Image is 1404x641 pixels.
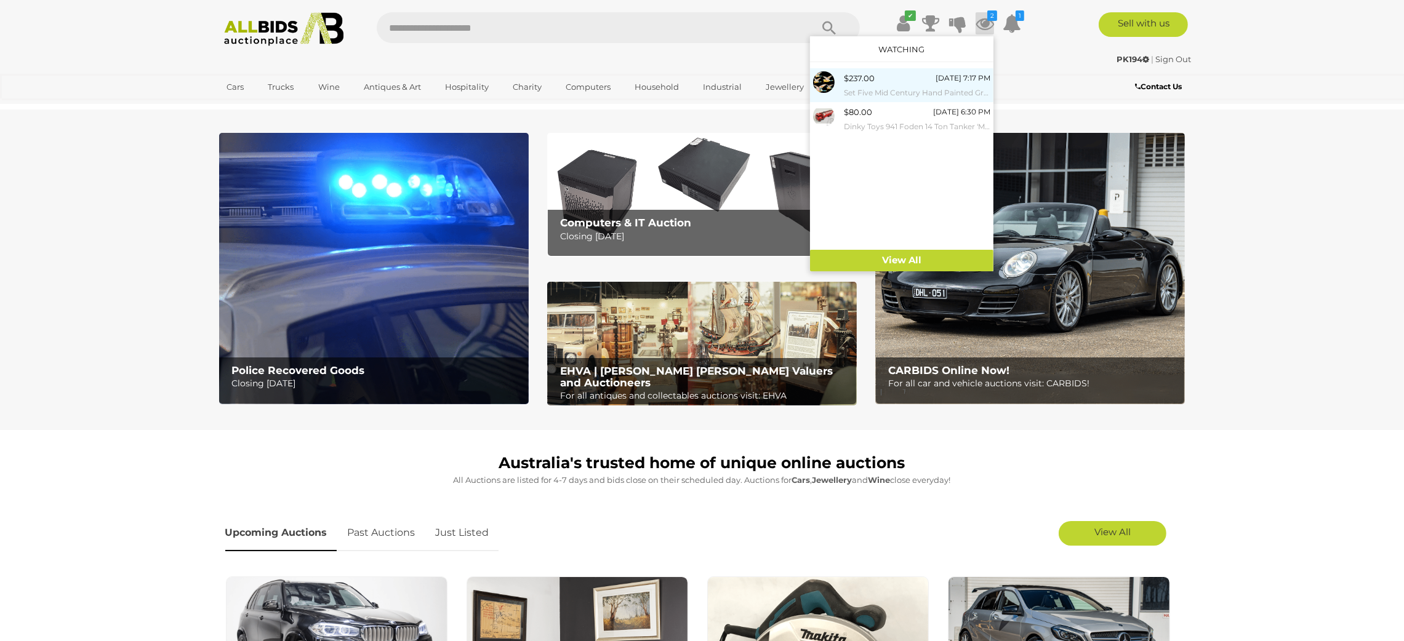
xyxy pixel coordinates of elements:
[560,229,850,244] p: Closing [DATE]
[505,77,550,97] a: Charity
[225,455,1179,472] h1: Australia's trusted home of unique online auctions
[1099,12,1188,37] a: Sell with us
[1117,54,1152,64] a: PK194
[219,97,323,117] a: [GEOGRAPHIC_DATA]
[888,376,1178,391] p: For all car and vehicle auctions visit: CARBIDS!
[231,376,521,391] p: Closing [DATE]
[798,12,860,43] button: Search
[547,133,857,257] a: Computers & IT Auction Computers & IT Auction Closing [DATE]
[1135,80,1185,94] a: Contact Us
[878,44,925,54] a: Watching
[933,105,990,119] div: [DATE] 6:30 PM
[813,105,835,127] img: 54433-11a.jpeg
[695,77,750,97] a: Industrial
[1156,54,1192,64] a: Sign Out
[875,133,1185,404] a: CARBIDS Online Now! CARBIDS Online Now! For all car and vehicle auctions visit: CARBIDS!
[936,71,990,85] div: [DATE] 7:17 PM
[1094,526,1131,538] span: View All
[547,133,857,257] img: Computers & IT Auction
[792,475,811,485] strong: Cars
[888,364,1009,376] b: CARBIDS Online Now!
[844,107,872,117] span: $80.00
[1152,54,1154,64] span: |
[812,475,852,485] strong: Jewellery
[558,77,619,97] a: Computers
[1059,521,1166,546] a: View All
[427,515,499,551] a: Just Listed
[868,475,891,485] strong: Wine
[260,77,302,97] a: Trucks
[810,102,993,136] a: $80.00 [DATE] 6:30 PM Dinky Toys 941 Foden 14 Ton Tanker 'Mobilgas'
[627,77,687,97] a: Household
[810,68,993,102] a: $237.00 [DATE] 7:17 PM Set Five Mid Century Hand Painted Graduating Sized Ceramic Flying Wall Ducks
[225,473,1179,487] p: All Auctions are listed for 4-7 days and bids close on their scheduled day. Auctions for , and cl...
[437,77,497,97] a: Hospitality
[231,364,364,376] b: Police Recovered Goods
[219,133,529,404] img: Police Recovered Goods
[894,12,913,34] a: ✔
[1003,12,1021,34] a: 1
[356,77,429,97] a: Antiques & Art
[758,77,812,97] a: Jewellery
[905,10,916,21] i: ✔
[339,515,425,551] a: Past Auctions
[219,77,252,97] a: Cars
[217,12,351,46] img: Allbids.com.au
[547,282,857,406] img: EHVA | Evans Hastings Valuers and Auctioneers
[976,12,994,34] a: 2
[1135,82,1182,91] b: Contact Us
[1016,10,1024,21] i: 1
[844,86,990,100] small: Set Five Mid Century Hand Painted Graduating Sized Ceramic Flying Wall Ducks
[560,365,833,389] b: EHVA | [PERSON_NAME] [PERSON_NAME] Valuers and Auctioneers
[810,250,993,271] a: View All
[547,282,857,406] a: EHVA | Evans Hastings Valuers and Auctioneers EHVA | [PERSON_NAME] [PERSON_NAME] Valuers and Auct...
[875,133,1185,404] img: CARBIDS Online Now!
[219,133,529,404] a: Police Recovered Goods Police Recovered Goods Closing [DATE]
[560,217,691,229] b: Computers & IT Auction
[1117,54,1150,64] strong: PK194
[560,388,850,404] p: For all antiques and collectables auctions visit: EHVA
[844,73,875,83] span: $237.00
[225,515,337,551] a: Upcoming Auctions
[310,77,348,97] a: Wine
[813,71,835,93] img: 54279-12a.jpg
[844,120,990,133] small: Dinky Toys 941 Foden 14 Ton Tanker 'Mobilgas'
[987,10,997,21] i: 2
